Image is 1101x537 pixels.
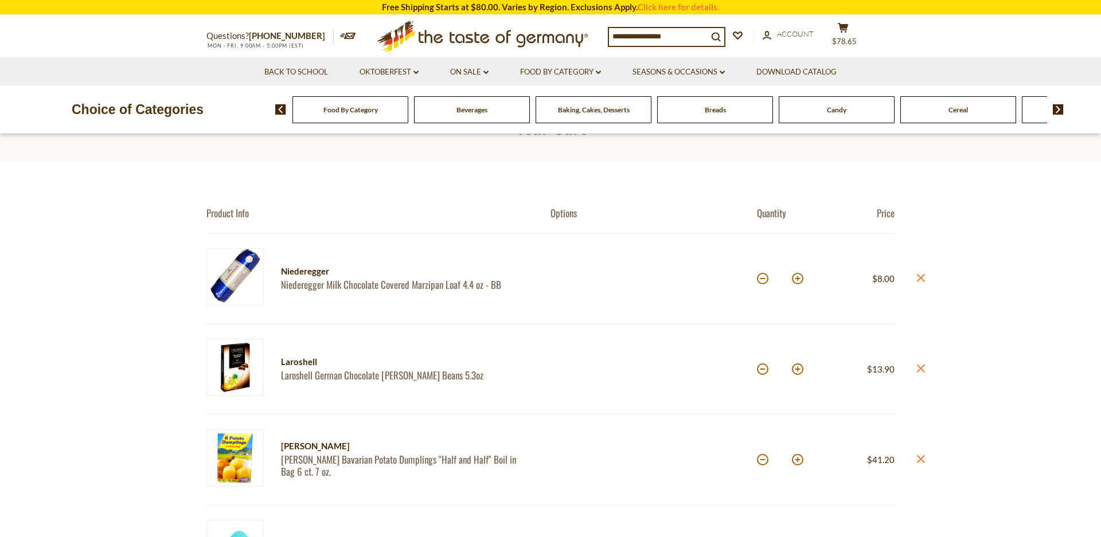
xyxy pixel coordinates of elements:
img: Laroshell Brandy Beans [206,339,264,396]
div: Niederegger [281,264,530,279]
div: Options [550,207,757,219]
a: Baking, Cakes, Desserts [558,105,630,114]
img: Niederegger Milk Chocolate Covered Marzipan Loaf 4.4 oz - BB [206,248,264,305]
a: Account [763,28,814,41]
span: Account [777,29,814,38]
a: Laroshell German Chocolate [PERSON_NAME] Beans 5.3oz [281,369,530,381]
a: Food By Category [520,66,601,79]
button: $78.65 [826,22,860,51]
a: [PHONE_NUMBER] [249,30,325,41]
a: Beverages [456,105,487,114]
img: Dr. Knoll Bavarian Potato Dumplings "Half and Half" Boil in Bag 6 ct. 7 oz. [206,429,264,487]
p: Questions? [206,29,334,44]
a: Click here for details. [638,2,719,12]
div: [PERSON_NAME] [281,439,530,453]
a: Oktoberfest [360,66,419,79]
a: Download Catalog [756,66,837,79]
a: Candy [827,105,846,114]
span: $13.90 [867,364,895,374]
img: previous arrow [275,104,286,115]
a: Food By Category [323,105,378,114]
a: Seasons & Occasions [633,66,725,79]
a: [PERSON_NAME] Bavarian Potato Dumplings "Half and Half" Boil in Bag 6 ct. 7 oz. [281,453,530,478]
span: $8.00 [872,273,895,284]
span: $41.20 [867,454,895,465]
a: Cereal [948,105,968,114]
img: next arrow [1053,104,1064,115]
span: MON - FRI, 9:00AM - 5:00PM (EST) [206,42,304,49]
a: Back to School [264,66,328,79]
h1: Your Cart [36,112,1065,138]
a: On Sale [450,66,489,79]
a: Breads [705,105,726,114]
a: Niederegger Milk Chocolate Covered Marzipan Loaf 4.4 oz - BB [281,279,530,291]
div: Quantity [757,207,826,219]
div: Product Info [206,207,550,219]
div: Price [826,207,895,219]
div: Laroshell [281,355,530,369]
span: $78.65 [832,37,857,46]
